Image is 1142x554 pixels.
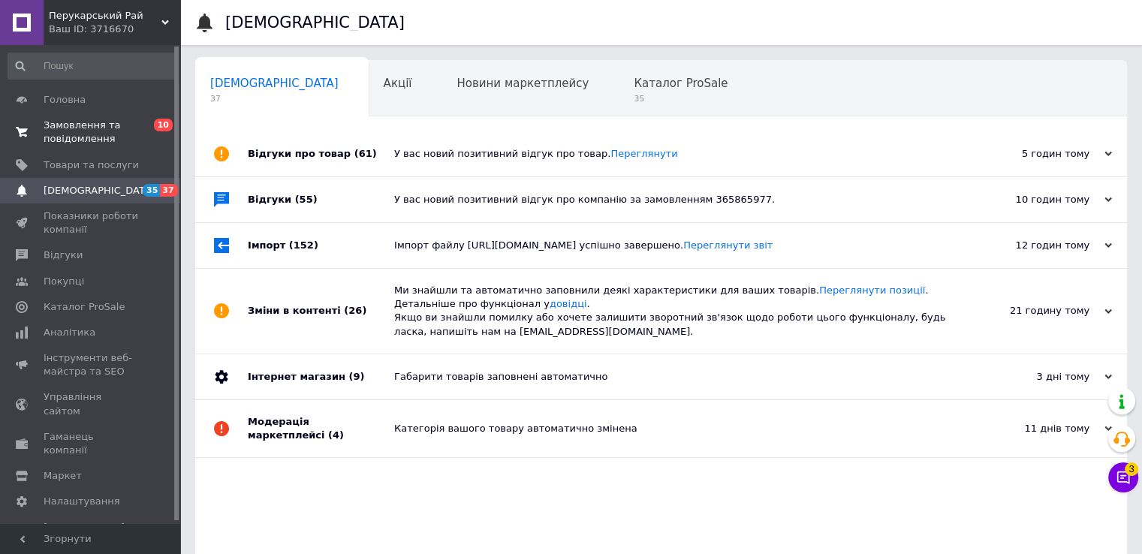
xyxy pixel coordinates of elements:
div: Габарити товарів заповнені автоматично [394,370,962,384]
div: Інтернет магазин [248,354,394,399]
input: Пошук [8,53,177,80]
div: 12 годин тому [962,239,1112,252]
span: Налаштування [44,495,120,508]
span: Головна [44,93,86,107]
div: Відгуки [248,177,394,222]
span: Аналітика [44,326,95,339]
span: Інструменти веб-майстра та SEO [44,351,139,378]
div: 5 годин тому [962,147,1112,161]
span: Показники роботи компанії [44,209,139,236]
a: Переглянути позиції [819,285,925,296]
div: Імпорт файлу [URL][DOMAIN_NAME] успішно завершено. [394,239,962,252]
span: Відгуки [44,248,83,262]
span: (4) [328,429,344,441]
span: (26) [344,305,366,316]
div: Імпорт [248,223,394,268]
span: Замовлення та повідомлення [44,119,139,146]
span: (55) [295,194,318,205]
span: 3 [1125,459,1138,473]
span: 35 [143,184,160,197]
span: Управління сайтом [44,390,139,417]
div: 10 годин тому [962,193,1112,206]
span: (9) [348,371,364,382]
span: 35 [634,93,728,104]
a: Переглянути [610,148,677,159]
div: Модерація маркетплейсі [248,400,394,457]
span: [DEMOGRAPHIC_DATA] [44,184,155,197]
button: Чат з покупцем3 [1108,462,1138,492]
span: 10 [154,119,173,131]
div: Ваш ID: 3716670 [49,23,180,36]
div: 21 годину тому [962,304,1112,318]
span: Маркет [44,469,82,483]
span: Товари та послуги [44,158,139,172]
span: Акції [384,77,412,90]
span: (152) [289,239,318,251]
div: У вас новий позитивний відгук про товар. [394,147,962,161]
div: Зміни в контенті [248,269,394,354]
span: (61) [354,148,377,159]
a: Переглянути звіт [683,239,773,251]
div: 11 днів тому [962,422,1112,435]
div: У вас новий позитивний відгук про компанію за замовленням 365865977. [394,193,962,206]
span: Каталог ProSale [634,77,728,90]
span: Перукарський Рай [49,9,161,23]
span: Каталог ProSale [44,300,125,314]
span: [DEMOGRAPHIC_DATA] [210,77,339,90]
h1: [DEMOGRAPHIC_DATA] [225,14,405,32]
span: Гаманець компанії [44,430,139,457]
span: Покупці [44,275,84,288]
a: довідці [550,298,587,309]
span: 37 [160,184,177,197]
div: Категорія вашого товару автоматично змінена [394,422,962,435]
span: 37 [210,93,339,104]
span: Новини маркетплейсу [456,77,589,90]
div: Ми знайшли та автоматично заповнили деякі характеристики для ваших товарів. . Детальніше про функ... [394,284,962,339]
div: Відгуки про товар [248,131,394,176]
div: 3 дні тому [962,370,1112,384]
